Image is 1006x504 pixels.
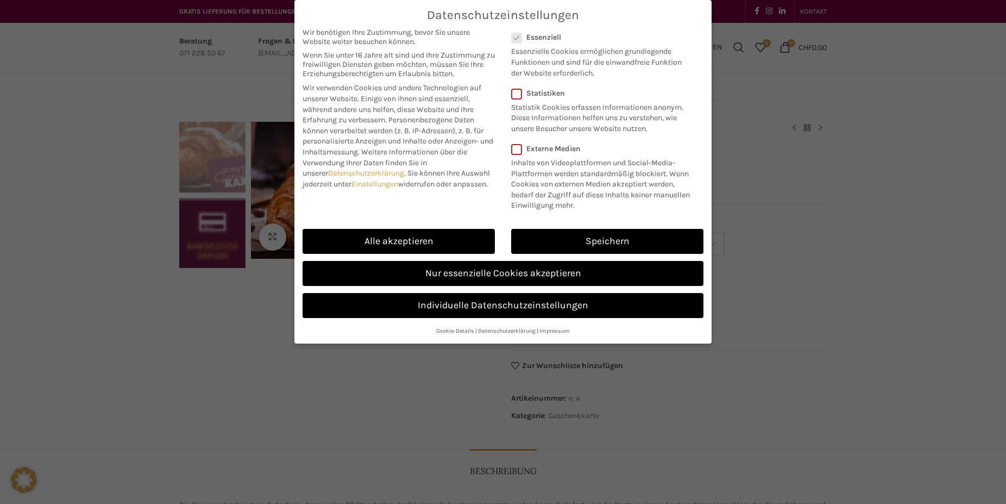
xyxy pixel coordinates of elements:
[427,8,579,22] span: Datenschutzeinstellungen
[303,28,495,46] span: Wir benötigen Ihre Zustimmung, bevor Sie unsere Website weiter besuchen können.
[303,293,703,318] a: Individuelle Datenschutzeinstellungen
[511,229,703,254] a: Speichern
[511,144,696,153] label: Externe Medien
[328,169,404,178] a: Datenschutzerklärung
[303,147,467,178] span: Weitere Informationen über die Verwendung Ihrer Daten finden Sie in unserer .
[351,179,398,189] a: Einstellungen
[303,169,490,189] span: Sie können Ihre Auswahl jederzeit unter widerrufen oder anpassen.
[539,327,570,334] a: Impressum
[511,98,689,134] p: Statistik Cookies erfassen Informationen anonym. Diese Informationen helfen uns zu verstehen, wie...
[303,83,481,125] span: Wir verwenden Cookies und andere Technologien auf unserer Website. Einige von ihnen sind essenzie...
[511,42,689,78] p: Essenzielle Cookies ermöglichen grundlegende Funktionen und sind für die einwandfreie Funktion de...
[511,89,689,98] label: Statistiken
[511,33,689,42] label: Essenziell
[303,229,495,254] a: Alle akzeptieren
[478,327,536,334] a: Datenschutzerklärung
[436,327,474,334] a: Cookie-Details
[303,261,703,286] a: Nur essenzielle Cookies akzeptieren
[303,115,493,157] span: Personenbezogene Daten können verarbeitet werden (z. B. IP-Adressen), z. B. für personalisierte A...
[511,153,696,211] p: Inhalte von Videoplattformen und Social-Media-Plattformen werden standardmäßig blockiert. Wenn Co...
[303,51,495,78] span: Wenn Sie unter 16 Jahre alt sind und Ihre Zustimmung zu freiwilligen Diensten geben möchten, müss...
